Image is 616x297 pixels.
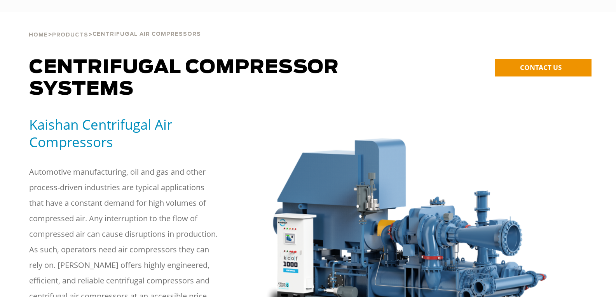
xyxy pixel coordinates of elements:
span: Centrifugal Air Compressors [92,32,201,37]
span: Products [52,33,88,38]
span: Home [29,33,48,38]
a: CONTACT US [495,59,592,76]
a: Home [29,31,48,38]
a: Products [52,31,88,38]
span: CONTACT US [520,63,562,72]
div: > > [29,12,201,41]
span: Centrifugal Compressor Systems [29,58,339,99]
h5: Kaishan Centrifugal Air Compressors [29,116,246,151]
